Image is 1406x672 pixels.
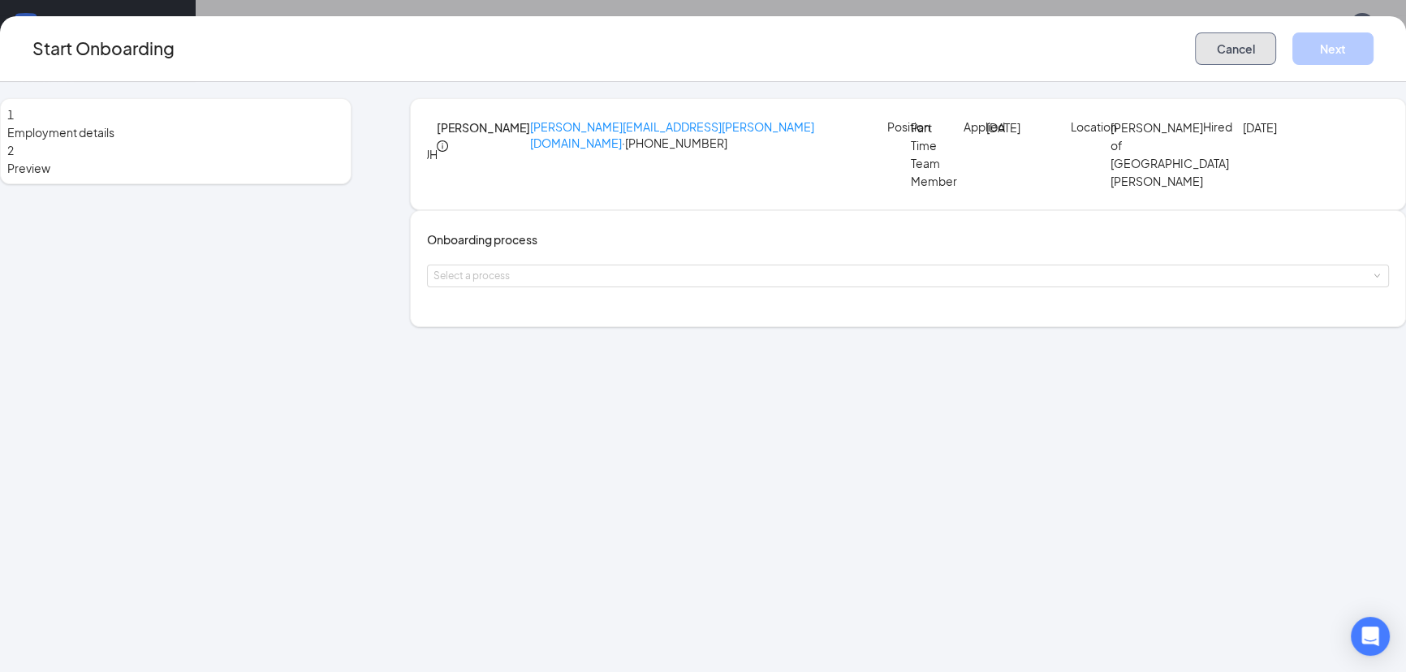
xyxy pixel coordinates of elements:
[32,35,175,62] h3: Start Onboarding
[887,118,910,135] p: Position
[986,118,1032,136] p: [DATE]
[1195,32,1276,65] button: Cancel
[7,159,344,177] span: Preview
[964,118,986,135] p: Applied
[7,143,14,157] span: 2
[437,140,448,152] span: info-circle
[1292,32,1374,65] button: Next
[437,118,530,136] h4: [PERSON_NAME]
[910,118,955,190] p: Part Time Team Member
[433,268,1375,284] div: Select a process
[1071,118,1111,135] p: Location
[530,119,814,150] a: [PERSON_NAME][EMAIL_ADDRESS][PERSON_NAME][DOMAIN_NAME]
[530,118,888,174] p: · [PHONE_NUMBER]
[7,107,14,122] span: 1
[1243,118,1322,136] p: [DATE]
[1351,617,1390,656] div: Open Intercom Messenger
[425,145,438,163] div: JH
[427,230,1389,248] h4: Onboarding process
[1203,118,1243,135] p: Hired
[7,123,344,141] span: Employment details
[1111,118,1190,190] p: [PERSON_NAME] of [GEOGRAPHIC_DATA][PERSON_NAME]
